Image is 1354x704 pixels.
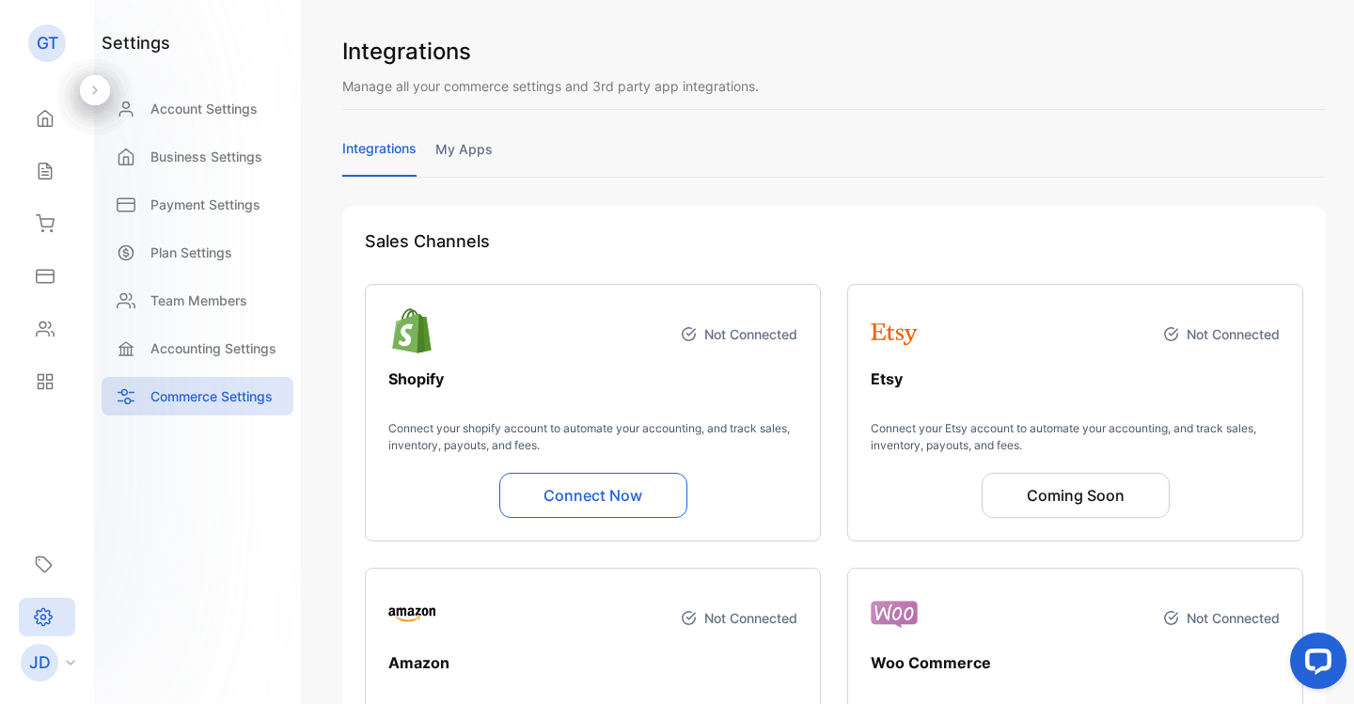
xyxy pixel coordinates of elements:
[29,650,51,675] p: JD
[150,290,247,310] p: Team Members
[150,99,258,118] p: Account Settings
[388,368,797,390] p: Shopify
[365,228,1303,254] h2: Sales Channels
[150,386,273,406] p: Commerce Settings
[388,651,797,674] p: Amazon
[342,76,1326,96] p: Manage all your commerce settings and 3rd party app integrations.
[871,420,1280,454] p: Connect your Etsy account to automate your accounting, and track sales, inventory, payouts, and f...
[102,185,293,224] a: Payment Settings
[102,281,293,320] a: Team Members
[499,473,687,518] button: Connect Now
[871,651,1280,674] p: Woo Commerce
[150,338,276,358] p: Accounting Settings
[102,329,293,368] a: Accounting Settings
[102,30,170,55] h1: settings
[871,591,918,638] img: logo
[871,368,1280,390] p: Etsy
[102,377,293,415] a: Commerce Settings
[388,420,797,454] p: Connect your shopify account to automate your accounting, and track sales, inventory, payouts, an...
[342,35,1326,69] h1: Integrations
[150,242,232,262] p: Plan Settings
[388,307,435,354] img: logo
[102,89,293,128] a: Account Settings
[102,137,293,176] a: Business Settings
[982,473,1170,518] button: Coming Soon
[704,324,797,344] p: Not Connected
[1275,625,1354,704] iframe: LiveChat chat widget
[1187,608,1280,628] p: Not Connected
[150,147,262,166] p: Business Settings
[435,139,493,176] a: my apps
[704,608,797,628] p: Not Connected
[871,307,918,354] img: logo
[342,138,417,177] a: integrations
[37,31,58,55] p: GT
[102,233,293,272] a: Plan Settings
[388,591,435,638] img: logo
[1187,324,1280,344] p: Not Connected
[150,195,260,214] p: Payment Settings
